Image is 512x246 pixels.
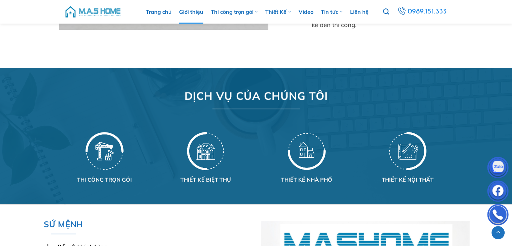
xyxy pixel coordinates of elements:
[180,176,231,183] strong: THIẾT KẾ BIỆT THỰ
[77,176,132,183] span: THI CÔNG TRỌN GÓI
[44,218,83,230] span: SỨ MỆNH
[165,130,246,184] a: Thiet ke chua co ten 39THIẾT KẾ BIỆT THỰ
[64,2,122,22] img: M.A.S HOME – Tổng Thầu Thiết Kế Và Xây Nhà Trọn Gói
[408,6,447,18] span: 0989.151.333
[491,226,505,239] a: Lên đầu trang
[488,206,508,226] img: Phone
[488,158,508,179] img: Zalo
[382,176,434,183] strong: THIẾT KẾ NỘI THẤT
[287,130,326,170] img: Giới thiệu 135
[488,182,508,202] img: Facebook
[383,5,389,19] a: Tìm kiếm
[367,130,448,184] a: Thiet ke chua co ten 42THIẾT KẾ NỘI THẤT
[86,130,124,170] img: Giới thiệu 133
[266,130,347,184] a: Thiet ke chua co ten 41THIẾT KẾ NHÀ PHỐ
[64,130,145,184] a: Thiet ke chua co ten 38THI CÔNG TRỌN GÓI
[388,130,427,170] img: Giới thiệu 136
[186,130,225,170] img: Giới thiệu 134
[396,6,448,18] a: 0989.151.333
[184,87,328,104] span: DỊCH VỤ CỦA CHÚNG TÔI
[281,176,332,183] strong: THIẾT KẾ NHÀ PHỐ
